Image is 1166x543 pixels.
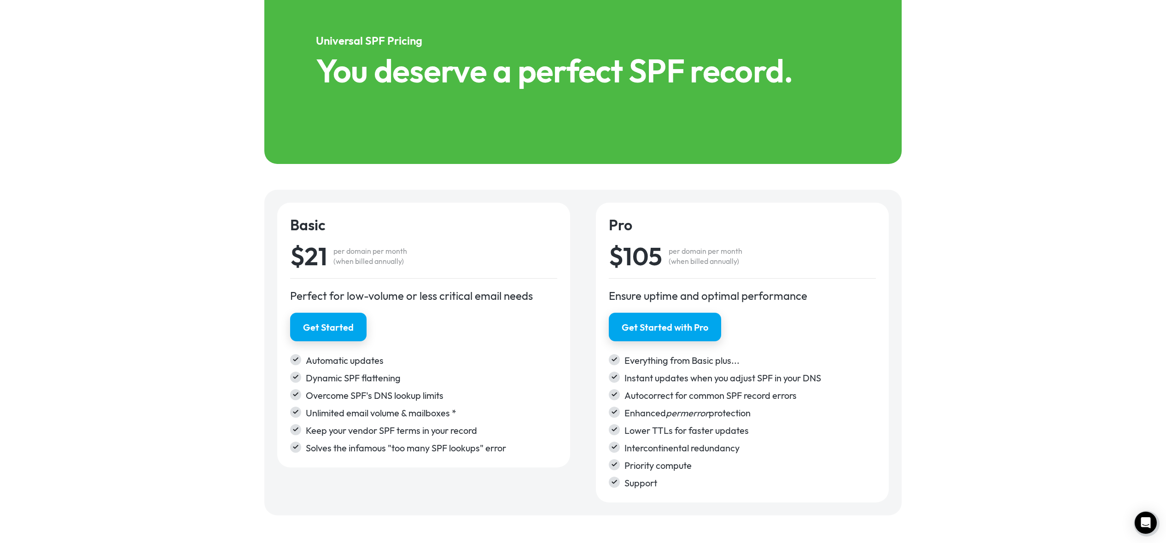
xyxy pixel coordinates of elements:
[303,321,354,334] div: Get Started
[624,424,876,437] div: Lower TTLs for faster updates
[624,372,876,385] div: Instant updates when you adjust SPF in your DNS
[624,354,876,367] div: Everything from Basic plus...
[624,459,876,472] div: Priority compute
[306,389,557,402] div: Overcome SPF's DNS lookup limits
[1135,512,1157,534] div: Open Intercom Messenger
[624,442,876,455] div: Intercontinental redundancy
[290,216,557,234] h4: Basic
[669,246,742,266] div: per domain per month (when billed annually)
[306,442,557,455] div: Solves the infamous "too many SPF lookups" error
[290,288,557,303] div: Perfect for low-volume or less critical email needs
[316,33,851,48] h5: Universal SPF Pricing
[306,354,557,367] div: Automatic updates
[290,244,327,269] div: $21
[666,407,709,419] em: permerror
[609,244,662,269] div: $105
[624,407,876,420] div: Enhanced protection
[609,216,876,234] h4: Pro
[609,313,721,341] a: Get Started with Pro
[333,246,407,266] div: per domain per month (when billed annually)
[306,424,557,437] div: Keep your vendor SPF terms in your record
[306,407,557,420] div: Unlimited email volume & mailboxes *
[622,321,708,334] div: Get Started with Pro
[624,477,876,490] div: Support
[624,389,876,402] div: Autocorrect for common SPF record errors
[316,54,851,87] h1: You deserve a perfect SPF record.
[609,288,876,303] div: Ensure uptime and optimal performance
[306,372,557,385] div: Dynamic SPF flattening
[290,313,367,341] a: Get Started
